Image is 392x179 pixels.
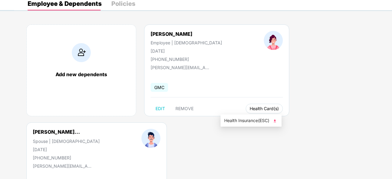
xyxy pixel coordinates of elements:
[72,43,91,62] img: addIcon
[250,107,279,110] span: Health Card(s)
[175,106,194,111] span: REMOVE
[272,118,278,124] img: svg+xml;base64,PHN2ZyB4bWxucz0iaHR0cDovL3d3dy53My5vcmcvMjAwMC9zdmciIHhtbG5zOnhsaW5rPSJodHRwOi8vd3...
[156,106,165,111] span: EDIT
[151,83,168,92] span: GMC
[33,139,100,144] div: Spouse | [DEMOGRAPHIC_DATA]
[141,129,160,148] img: profileImage
[33,155,100,160] div: [PHONE_NUMBER]
[33,129,80,135] div: [PERSON_NAME]...
[246,104,283,114] button: Health Card(s)
[151,48,222,54] div: [DATE]
[33,71,130,77] div: Add new dependents
[224,117,278,124] span: Health Insurance(ESC)
[151,31,222,37] div: [PERSON_NAME]
[264,31,283,50] img: profileImage
[151,57,222,62] div: [PHONE_NUMBER]
[111,1,135,7] div: Policies
[151,65,212,70] div: [PERSON_NAME][EMAIL_ADDRESS][DOMAIN_NAME]
[33,147,100,152] div: [DATE]
[171,104,198,114] button: REMOVE
[151,104,170,114] button: EDIT
[28,1,102,7] div: Employee & Dependents
[151,40,222,45] div: Employee | [DEMOGRAPHIC_DATA]
[33,163,94,169] div: [PERSON_NAME][EMAIL_ADDRESS][DOMAIN_NAME]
